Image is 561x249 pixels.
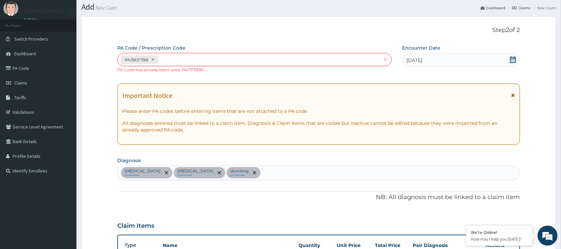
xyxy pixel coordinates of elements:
[14,51,36,57] span: Dashboard
[402,45,441,51] label: Encounter Date
[3,1,18,16] img: User Image
[14,36,48,42] span: Switch Providers
[23,8,92,14] p: DEDA HOSPITAL - OFFICIAL
[471,229,528,235] div: We're Online!
[230,168,249,174] p: Vomiting
[117,157,141,164] label: Diagnosis
[407,57,422,64] span: [DATE]
[177,174,213,177] small: confirmed
[164,170,169,176] span: remove selection option
[39,79,92,146] span: We're online!
[177,168,213,174] p: [MEDICAL_DATA]
[109,3,125,19] div: Minimize live chat window
[14,95,26,101] span: Tariffs
[122,108,515,115] p: Please enter PA codes before entering items that are not attached to a PA code
[216,170,222,176] span: remove selection option
[12,33,27,50] img: d_794563401_company_1708531726252_794563401
[122,92,172,99] h1: Important Notice
[14,80,27,86] span: Claims
[117,45,185,51] label: PA Code / Prescription Code
[117,67,204,72] small: PA Code has already been used: PA/7F339D
[481,5,505,11] a: Dashboard
[252,170,258,176] span: remove selection option
[125,174,161,177] small: confirmed
[531,5,556,11] li: New Claim
[230,174,249,177] small: confirmed
[117,193,520,202] p: NB: All diagnosis must be linked to a claim item
[35,37,112,46] div: Chat with us now
[117,27,520,34] p: Step 2 of 2
[3,173,127,196] textarea: Type your message and hit 'Enter'
[512,5,530,11] a: Claims
[117,222,154,230] h3: Claim Items
[123,56,149,64] div: PA/BEE7BB
[125,168,161,174] p: [MEDICAL_DATA]
[23,17,39,22] a: Online
[122,120,515,133] p: All diagnoses entered must be linked to a claim item. Diagnosis & Claim Items that are visible bu...
[471,236,528,242] p: How may I help you today?
[81,3,556,11] h1: Add
[94,5,117,10] small: New Claim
